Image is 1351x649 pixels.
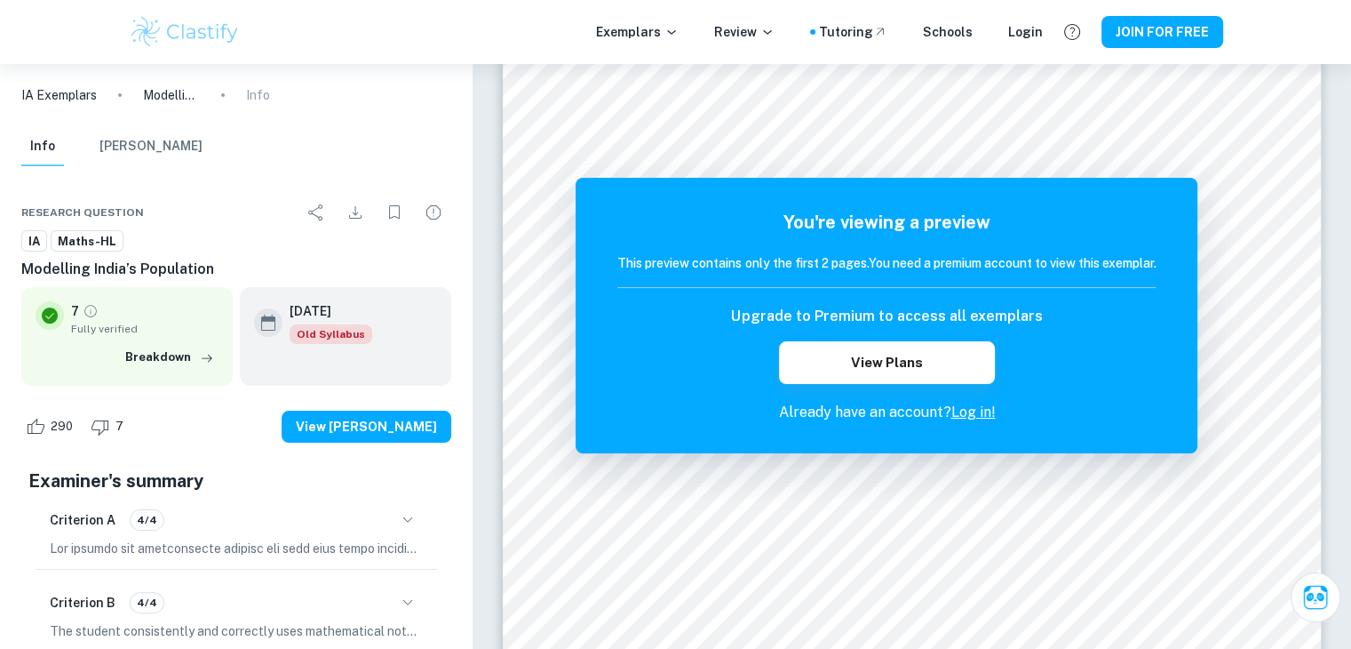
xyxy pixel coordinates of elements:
[21,413,83,441] div: Like
[22,233,46,251] span: IA
[21,230,47,252] a: IA
[1291,573,1340,622] button: Ask Clai
[290,324,372,344] span: Old Syllabus
[131,512,163,528] span: 4/4
[377,195,412,230] div: Bookmark
[290,324,372,344] div: Although this IA is written for the old math syllabus (last exam in November 2020), the current I...
[617,209,1156,236] h5: You're viewing a preview
[106,418,133,436] span: 7
[121,344,219,371] button: Breakdown
[819,22,887,42] a: Tutoring
[143,85,200,105] p: Modelling India’s Population
[731,306,1042,327] h6: Upgrade to Premium to access all exemplars
[923,22,973,42] a: Schools
[99,127,203,166] button: [PERSON_NAME]
[282,411,451,443] button: View [PERSON_NAME]
[617,253,1156,273] h6: This preview contains only the first 2 pages. You need a premium account to view this exemplar.
[298,195,334,230] div: Share
[50,593,115,613] h6: Criterion B
[714,22,775,42] p: Review
[129,14,242,50] img: Clastify logo
[950,404,995,421] a: Log in!
[596,22,679,42] p: Exemplars
[51,230,123,252] a: Maths-HL
[246,85,270,105] p: Info
[50,539,423,558] p: Lor ipsumdo sit ametconsecte adipisc eli sedd eius tempo incididu, utlaboree do magnaaliquae, adm...
[1057,17,1087,47] button: Help and Feedback
[1101,16,1223,48] button: JOIN FOR FREE
[50,510,115,530] h6: Criterion A
[779,341,994,384] button: View Plans
[1008,22,1043,42] a: Login
[416,195,451,230] div: Report issue
[338,195,373,230] div: Download
[83,303,99,319] a: Grade fully verified
[290,301,358,321] h6: [DATE]
[21,204,144,220] span: Research question
[21,85,97,105] a: IA Exemplars
[86,413,133,441] div: Dislike
[617,402,1156,423] p: Already have an account?
[71,301,79,321] p: 7
[21,127,64,166] button: Info
[71,321,219,337] span: Fully verified
[21,259,451,280] h6: Modelling India’s Population
[50,621,423,641] p: The student consistently and correctly uses mathematical notation, symbols, and terminology. Key ...
[52,233,123,251] span: Maths-HL
[131,595,163,611] span: 4/4
[28,468,444,494] h5: Examiner's summary
[41,418,83,436] span: 290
